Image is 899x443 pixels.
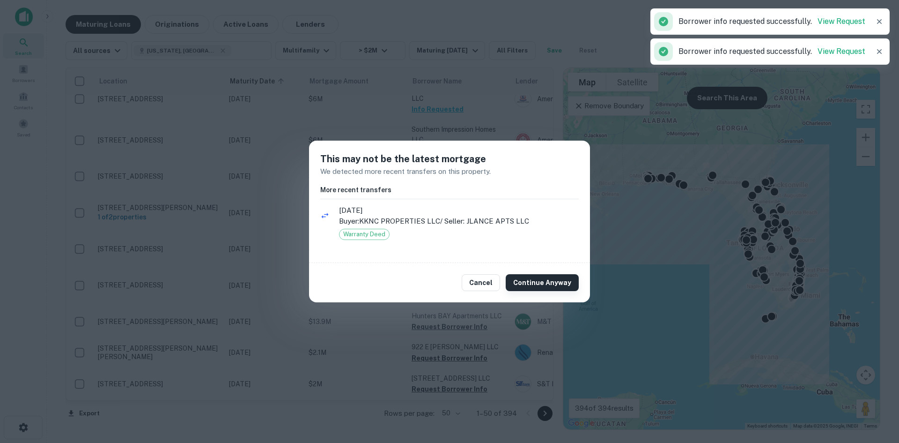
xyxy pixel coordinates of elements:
p: We detected more recent transfers on this property. [320,166,579,177]
h5: This may not be the latest mortgage [320,152,579,166]
a: View Request [818,17,865,26]
span: [DATE] [339,205,579,216]
iframe: Chat Widget [852,368,899,413]
button: Cancel [462,274,500,291]
p: Buyer: KKNC PROPERTIES LLC / Seller: JLANCE APTS LLC [339,216,579,227]
p: Borrower info requested successfully. [678,46,865,57]
h6: More recent transfers [320,185,579,195]
a: View Request [818,47,865,56]
p: Borrower info requested successfully. [678,16,865,27]
button: Continue Anyway [506,274,579,291]
span: Warranty Deed [339,230,389,239]
div: Warranty Deed [339,229,390,240]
